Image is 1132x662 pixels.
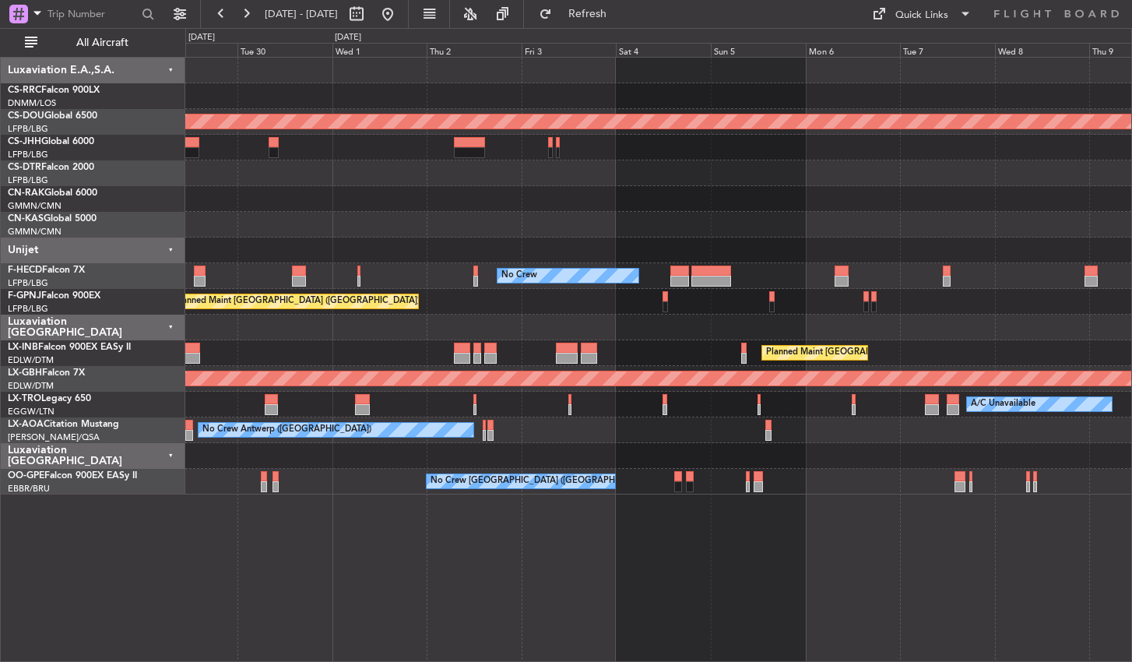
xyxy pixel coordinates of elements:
[555,9,620,19] span: Refresh
[8,137,94,146] a: CS-JHHGlobal 6000
[8,266,42,275] span: F-HECD
[335,31,361,44] div: [DATE]
[8,368,42,378] span: LX-GBH
[8,111,44,121] span: CS-DOU
[427,43,522,57] div: Thu 2
[143,43,238,57] div: Mon 29
[8,354,54,366] a: EDLW/DTM
[202,418,371,442] div: No Crew Antwerp ([GEOGRAPHIC_DATA])
[8,226,62,238] a: GMMN/CMN
[8,111,97,121] a: CS-DOUGlobal 6500
[766,341,1011,364] div: Planned Maint [GEOGRAPHIC_DATA] ([GEOGRAPHIC_DATA])
[8,188,44,198] span: CN-RAK
[864,2,979,26] button: Quick Links
[900,43,995,57] div: Tue 7
[8,137,41,146] span: CS-JHH
[8,394,91,403] a: LX-TROLegacy 650
[8,380,54,392] a: EDLW/DTM
[8,471,137,481] a: OO-GPEFalcon 900EX EASy II
[8,200,62,212] a: GMMN/CMN
[40,37,164,48] span: All Aircraft
[522,43,617,57] div: Fri 3
[8,420,119,429] a: LX-AOACitation Mustang
[8,123,48,135] a: LFPB/LBG
[8,291,100,301] a: F-GPNJFalcon 900EX
[8,163,94,172] a: CS-DTRFalcon 2000
[431,470,691,493] div: No Crew [GEOGRAPHIC_DATA] ([GEOGRAPHIC_DATA] National)
[8,214,44,224] span: CN-KAS
[8,420,44,429] span: LX-AOA
[17,30,169,55] button: All Aircraft
[8,483,50,495] a: EBBR/BRU
[8,406,54,417] a: EGGW/LTN
[711,43,806,57] div: Sun 5
[995,43,1090,57] div: Wed 8
[8,188,97,198] a: CN-RAKGlobal 6000
[8,431,100,443] a: [PERSON_NAME]/QSA
[8,343,131,352] a: LX-INBFalcon 900EX EASy II
[971,393,1035,416] div: A/C Unavailable
[265,7,338,21] span: [DATE] - [DATE]
[8,97,56,109] a: DNMM/LOS
[8,291,41,301] span: F-GPNJ
[8,214,97,224] a: CN-KASGlobal 5000
[188,31,215,44] div: [DATE]
[8,394,41,403] span: LX-TRO
[8,149,48,160] a: LFPB/LBG
[8,303,48,315] a: LFPB/LBG
[174,290,420,313] div: Planned Maint [GEOGRAPHIC_DATA] ([GEOGRAPHIC_DATA])
[532,2,625,26] button: Refresh
[47,2,137,26] input: Trip Number
[8,343,38,352] span: LX-INB
[237,43,332,57] div: Tue 30
[616,43,711,57] div: Sat 4
[8,163,41,172] span: CS-DTR
[8,277,48,289] a: LFPB/LBG
[8,266,85,275] a: F-HECDFalcon 7X
[8,471,44,481] span: OO-GPE
[8,86,41,95] span: CS-RRC
[895,8,948,23] div: Quick Links
[8,368,85,378] a: LX-GBHFalcon 7X
[332,43,427,57] div: Wed 1
[806,43,901,57] div: Mon 6
[501,264,537,287] div: No Crew
[8,174,48,186] a: LFPB/LBG
[8,86,100,95] a: CS-RRCFalcon 900LX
